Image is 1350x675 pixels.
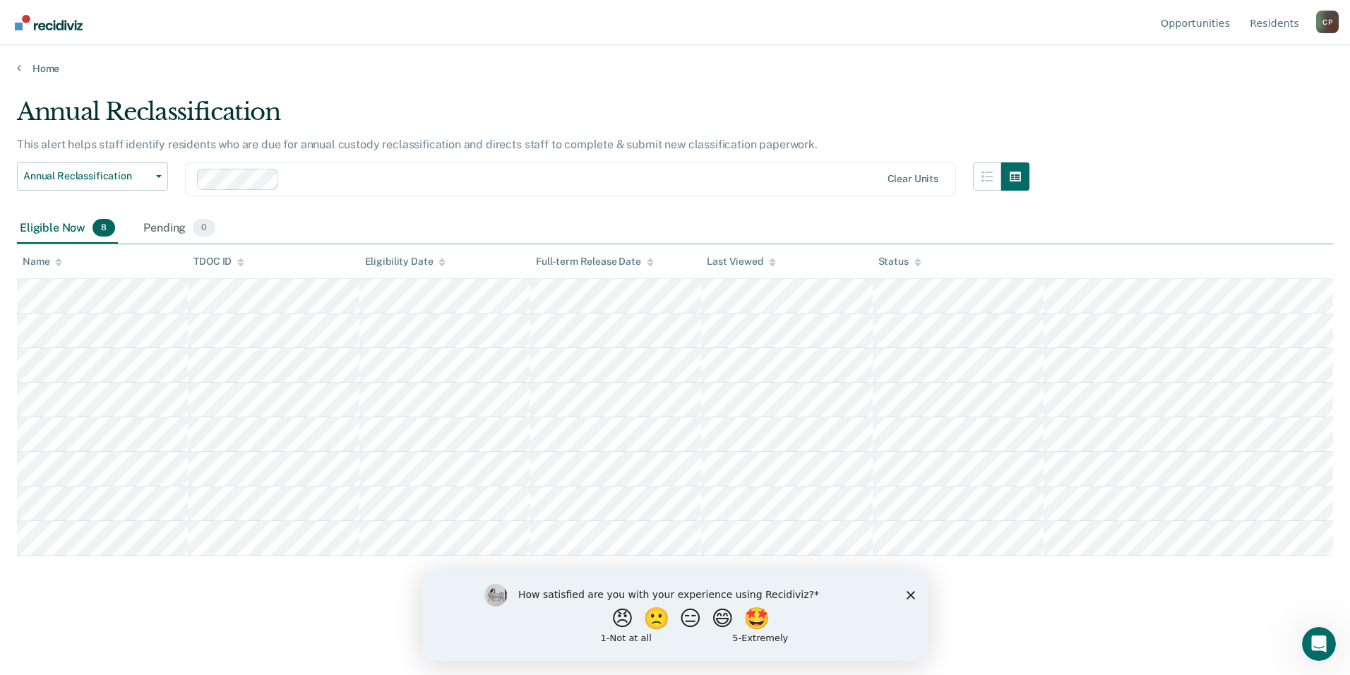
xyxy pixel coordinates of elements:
[707,256,775,268] div: Last Viewed
[17,62,1333,75] a: Home
[1302,627,1336,661] iframe: Intercom live chat
[193,219,215,237] span: 0
[365,256,446,268] div: Eligibility Date
[1316,11,1339,33] button: Profile dropdown button
[23,170,150,182] span: Annual Reclassification
[422,570,928,661] iframe: Survey by Kim from Recidiviz
[15,15,83,30] img: Recidiviz
[193,256,244,268] div: TDOC ID
[536,256,654,268] div: Full-term Release Date
[17,213,118,244] div: Eligible Now8
[17,138,818,151] p: This alert helps staff identify residents who are due for annual custody reclassification and dir...
[23,256,62,268] div: Name
[17,97,1029,138] div: Annual Reclassification
[1316,11,1339,33] div: C P
[141,213,217,244] div: Pending0
[17,162,168,191] button: Annual Reclassification
[888,173,939,185] div: Clear units
[878,256,921,268] div: Status
[92,219,115,237] span: 8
